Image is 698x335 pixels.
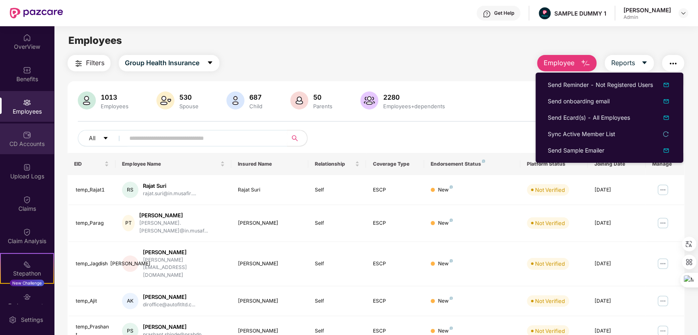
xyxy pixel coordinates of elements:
span: caret-down [207,59,213,67]
img: svg+xml;base64,PHN2ZyB4bWxucz0iaHR0cDovL3d3dy53My5vcmcvMjAwMC9zdmciIHdpZHRoPSI4IiBoZWlnaHQ9IjgiIH... [450,326,453,330]
div: Self [315,219,359,227]
div: Not Verified [535,260,565,268]
div: Endorsement Status [431,161,514,167]
div: Send Sample Emailer [548,146,604,155]
img: dropDownIcon [661,96,671,106]
div: 50 [312,93,334,101]
img: New Pazcare Logo [10,8,63,18]
img: manageButton [656,183,669,196]
img: svg+xml;base64,PHN2ZyBpZD0iSG9tZSIgeG1sbnM9Imh0dHA6Ly93d3cudzMub3JnLzIwMDAvc3ZnIiB3aWR0aD0iMjAiIG... [23,34,31,42]
img: svg+xml;base64,PHN2ZyB4bWxucz0iaHR0cDovL3d3dy53My5vcmcvMjAwMC9zdmciIHhtbG5zOnhsaW5rPSJodHRwOi8vd3... [581,59,590,68]
span: Employee [543,58,574,68]
div: Self [315,260,359,268]
button: search [287,130,307,146]
img: svg+xml;base64,PHN2ZyB4bWxucz0iaHR0cDovL3d3dy53My5vcmcvMjAwMC9zdmciIHdpZHRoPSI4IiBoZWlnaHQ9IjgiIH... [450,185,453,189]
img: svg+xml;base64,PHN2ZyB4bWxucz0iaHR0cDovL3d3dy53My5vcmcvMjAwMC9zdmciIHdpZHRoPSI4IiBoZWlnaHQ9IjgiIH... [450,259,453,262]
div: 530 [178,93,200,101]
img: svg+xml;base64,PHN2ZyB4bWxucz0iaHR0cDovL3d3dy53My5vcmcvMjAwMC9zdmciIHdpZHRoPSIyNCIgaGVpZ2h0PSIyNC... [668,59,678,68]
img: svg+xml;base64,PHN2ZyB4bWxucz0iaHR0cDovL3d3dy53My5vcmcvMjAwMC9zdmciIHhtbG5zOnhsaW5rPSJodHRwOi8vd3... [661,146,671,155]
img: svg+xml;base64,PHN2ZyBpZD0iQ2xhaW0iIHhtbG5zPSJodHRwOi8vd3d3LnczLm9yZy8yMDAwL3N2ZyIgd2lkdGg9IjIwIi... [23,196,31,204]
div: ESCP [373,260,417,268]
img: svg+xml;base64,PHN2ZyB4bWxucz0iaHR0cDovL3d3dy53My5vcmcvMjAwMC9zdmciIHdpZHRoPSIyMSIgaGVpZ2h0PSIyMC... [23,260,31,269]
div: Settings [18,316,45,324]
div: New [438,297,453,305]
img: Pazcare_Alternative_logo-01-01.png [539,7,551,19]
th: Employee Name [115,153,231,175]
div: 687 [248,93,264,101]
span: EID [74,161,103,167]
div: Not Verified [535,327,565,335]
div: [PERSON_NAME] [139,212,224,219]
span: caret-down [641,59,648,67]
img: manageButton [656,257,669,270]
th: Coverage Type [366,153,424,175]
th: Relationship [308,153,366,175]
div: New [438,186,453,194]
div: Not Verified [535,297,565,305]
img: svg+xml;base64,PHN2ZyB4bWxucz0iaHR0cDovL3d3dy53My5vcmcvMjAwMC9zdmciIHhtbG5zOnhsaW5rPSJodHRwOi8vd3... [156,91,174,109]
span: caret-down [103,135,108,142]
img: dropDownIcon [661,113,671,123]
div: RS [122,182,138,198]
div: ESCP [373,297,417,305]
div: New [438,327,453,335]
img: svg+xml;base64,PHN2ZyBpZD0iRW5kb3JzZW1lbnRzIiB4bWxucz0iaHR0cDovL3d3dy53My5vcmcvMjAwMC9zdmciIHdpZH... [23,293,31,301]
img: manageButton [656,294,669,308]
button: Filters [68,55,111,71]
div: temp_Jagdish [76,260,109,268]
div: AK [122,293,138,309]
div: [PERSON_NAME] [142,323,205,331]
div: [PERSON_NAME] [623,6,671,14]
div: [PERSON_NAME].[PERSON_NAME]@in.musaf... [139,219,224,235]
div: New Challenge [10,280,44,286]
span: Employees [68,34,122,46]
div: Send onboarding email [548,97,610,106]
div: [PERSON_NAME] [142,293,195,301]
div: Self [315,186,359,194]
button: Group Health Insurancecaret-down [119,55,219,71]
div: New [438,219,453,227]
div: PT [122,215,135,231]
div: ESCP [373,219,417,227]
div: Self [315,327,359,335]
div: Spouse [178,103,200,109]
div: [PERSON_NAME] [122,255,138,272]
th: EID [68,153,116,175]
div: [PERSON_NAME] [238,260,302,268]
button: Employee [537,55,596,71]
img: svg+xml;base64,PHN2ZyBpZD0iU2V0dGluZy0yMHgyMCIgeG1sbnM9Imh0dHA6Ly93d3cudzMub3JnLzIwMDAvc3ZnIiB3aW... [9,316,17,324]
img: svg+xml;base64,PHN2ZyBpZD0iRHJvcGRvd24tMzJ4MzIiIHhtbG5zPSJodHRwOi8vd3d3LnczLm9yZy8yMDAwL3N2ZyIgd2... [680,10,687,16]
div: Stepathon [1,269,53,278]
div: [DATE] [594,260,639,268]
span: reload [663,131,669,137]
img: svg+xml;base64,PHN2ZyBpZD0iQ2xhaW0iIHhtbG5zPSJodHRwOi8vd3d3LnczLm9yZy8yMDAwL3N2ZyIgd2lkdGg9IjIwIi... [23,228,31,236]
div: [DATE] [594,327,639,335]
div: Child [248,103,264,109]
div: diroffice@autofitltd.c... [142,301,195,309]
img: svg+xml;base64,PHN2ZyB4bWxucz0iaHR0cDovL3d3dy53My5vcmcvMjAwMC9zdmciIHhtbG5zOnhsaW5rPSJodHRwOi8vd3... [360,91,378,109]
span: Filters [86,58,104,68]
div: ESCP [373,327,417,335]
div: Platform Status [527,161,581,167]
div: Employees [99,103,130,109]
span: All [89,134,95,143]
div: [DATE] [594,186,639,194]
div: Not Verified [535,186,565,194]
span: search [287,135,303,141]
div: Not Verified [535,219,565,227]
div: Rajat Suri [142,182,196,190]
div: SAMPLE DUMMY 1 [554,9,606,17]
img: dropDownIcon [661,80,671,90]
th: Insured Name [231,153,308,175]
div: Parents [312,103,334,109]
img: svg+xml;base64,PHN2ZyBpZD0iQ0RfQWNjb3VudHMiIGRhdGEtbmFtZT0iQ0QgQWNjb3VudHMiIHhtbG5zPSJodHRwOi8vd3... [23,131,31,139]
div: [PERSON_NAME] [238,297,302,305]
div: [PERSON_NAME][EMAIL_ADDRESS][DOMAIN_NAME] [142,256,224,280]
div: [PERSON_NAME] [238,327,302,335]
img: svg+xml;base64,PHN2ZyB4bWxucz0iaHR0cDovL3d3dy53My5vcmcvMjAwMC9zdmciIHdpZHRoPSIyNCIgaGVpZ2h0PSIyNC... [74,59,84,68]
span: Employee Name [122,161,218,167]
div: [PERSON_NAME] [142,248,224,256]
div: ESCP [373,186,417,194]
div: [PERSON_NAME] [238,219,302,227]
span: Reports [611,58,635,68]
